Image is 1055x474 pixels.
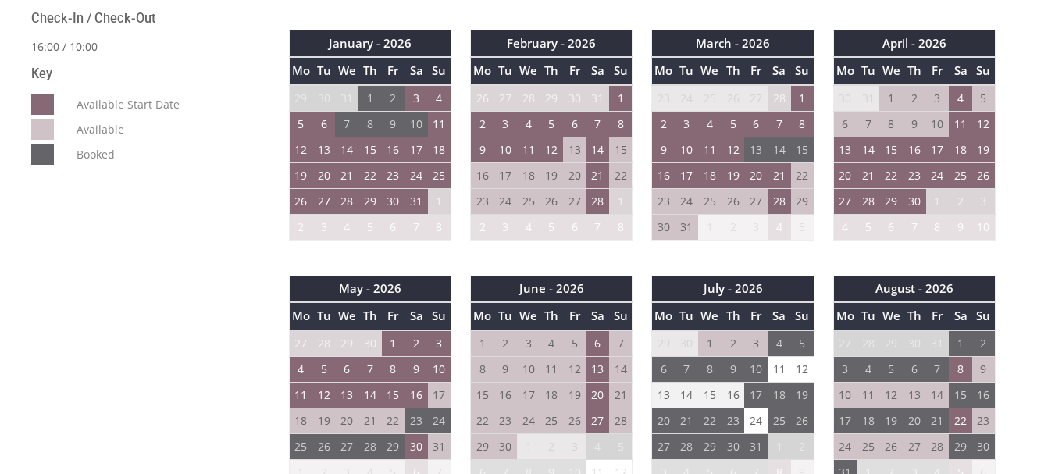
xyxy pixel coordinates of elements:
td: 5 [563,330,586,357]
td: 16 [382,137,405,162]
td: 26 [722,188,745,214]
td: 11 [517,137,540,162]
th: July - 2026 [652,276,814,302]
th: Sa [586,57,610,84]
td: 9 [405,356,428,382]
td: 20 [833,162,857,188]
td: 10 [744,356,768,382]
h3: Check-In / Check-Out [31,11,261,26]
th: April - 2026 [833,30,995,57]
td: 5 [540,214,563,240]
th: Mo [289,302,312,330]
td: 24 [494,188,517,214]
dd: Available [73,119,257,140]
td: 28 [335,188,358,214]
td: 14 [768,137,791,162]
td: 4 [540,330,563,357]
td: 10 [972,214,996,240]
td: 30 [312,85,336,112]
th: Tu [857,302,880,330]
th: Fr [563,57,586,84]
td: 2 [652,111,675,137]
td: 3 [494,111,517,137]
th: Sa [586,302,610,330]
th: Mo [652,302,675,330]
th: Mo [471,57,494,84]
td: 2 [382,85,405,112]
td: 19 [540,162,563,188]
td: 31 [586,85,610,112]
td: 3 [972,188,996,214]
th: Th [358,302,382,330]
td: 1 [791,85,814,112]
td: 15 [382,382,405,408]
td: 6 [382,214,405,240]
td: 28 [857,330,880,357]
td: 14 [586,137,610,162]
td: 7 [926,356,950,382]
td: 2 [722,214,745,240]
td: 29 [879,188,903,214]
td: 17 [926,137,950,162]
td: 29 [879,330,903,357]
td: 18 [698,162,722,188]
td: 23 [652,85,675,112]
td: 7 [857,111,880,137]
th: Tu [312,302,336,330]
td: 7 [586,214,610,240]
td: 9 [652,137,675,162]
td: 3 [744,214,768,240]
td: 6 [744,111,768,137]
th: Su [428,302,451,330]
th: Mo [289,57,312,84]
td: 8 [428,214,451,240]
th: Fr [382,57,405,84]
th: Th [540,57,563,84]
td: 2 [405,330,428,357]
td: 25 [517,188,540,214]
th: Sa [405,302,428,330]
td: 27 [833,330,857,357]
td: 31 [335,85,358,112]
td: 21 [768,162,791,188]
td: 23 [382,162,405,188]
th: Su [428,57,451,84]
td: 22 [791,162,814,188]
td: 27 [289,330,312,357]
td: 18 [949,137,972,162]
td: 10 [517,356,540,382]
td: 12 [722,137,745,162]
td: 24 [405,162,428,188]
td: 23 [471,188,494,214]
td: 25 [698,188,722,214]
td: 4 [698,111,722,137]
td: 7 [405,214,428,240]
td: 20 [744,162,768,188]
td: 12 [791,356,814,382]
td: 24 [675,188,698,214]
td: 26 [540,188,563,214]
td: 7 [768,111,791,137]
th: Tu [675,302,698,330]
td: 28 [586,188,610,214]
td: 4 [768,214,791,240]
td: 25 [428,162,451,188]
td: 10 [926,111,950,137]
td: 5 [791,330,814,357]
td: 7 [358,356,382,382]
th: Fr [926,57,950,84]
td: 1 [609,188,633,214]
th: Th [722,302,745,330]
td: 9 [494,356,517,382]
td: 8 [949,356,972,382]
td: 24 [675,85,698,112]
th: Fr [744,57,768,84]
td: 30 [675,330,698,357]
td: 5 [722,111,745,137]
td: 5 [358,214,382,240]
td: 4 [289,356,312,382]
td: 15 [879,137,903,162]
td: 7 [335,111,358,137]
td: 19 [972,137,996,162]
td: 1 [698,330,722,357]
